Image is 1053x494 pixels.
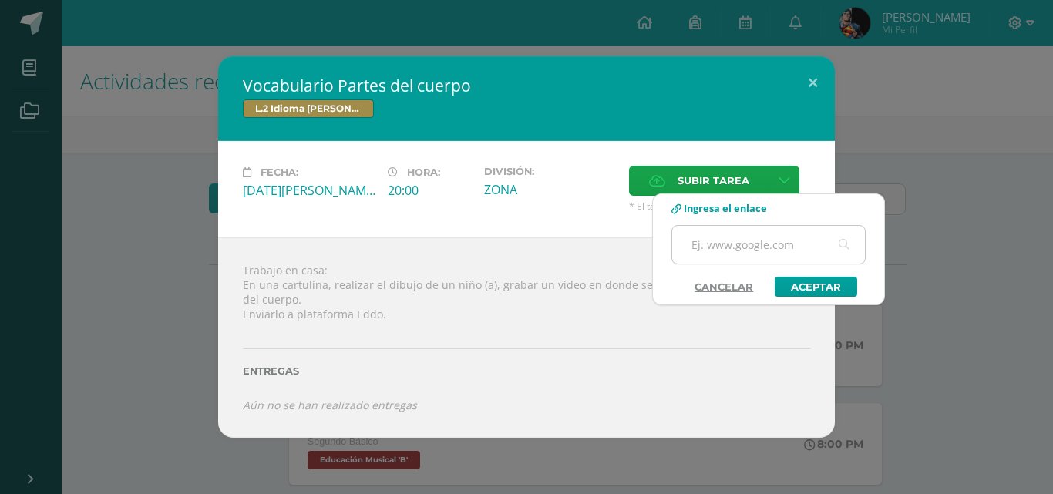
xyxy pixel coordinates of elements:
[679,277,769,297] a: Cancelar
[261,166,298,178] span: Fecha:
[243,365,810,377] label: Entregas
[218,237,835,437] div: Trabajo en casa: En una cartulina, realizar el dibujo de un niño (a), grabar un video en donde se...
[678,166,749,195] span: Subir tarea
[629,200,810,213] span: * El tamaño máximo permitido es 50 MB
[243,182,375,199] div: [DATE][PERSON_NAME]
[484,181,617,198] div: ZONA
[484,166,617,177] label: División:
[388,182,472,199] div: 20:00
[243,99,374,118] span: L.2 Idioma [PERSON_NAME]
[407,166,440,178] span: Hora:
[243,398,417,412] i: Aún no se han realizado entregas
[672,226,865,264] input: Ej. www.google.com
[775,277,857,297] a: Aceptar
[791,56,835,109] button: Close (Esc)
[684,201,767,215] span: Ingresa el enlace
[243,75,810,96] h2: Vocabulario Partes del cuerpo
